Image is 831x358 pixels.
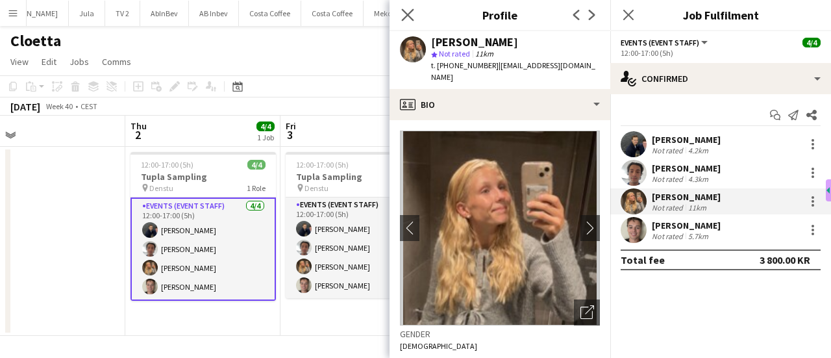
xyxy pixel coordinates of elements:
[81,101,97,111] div: CEST
[140,1,189,26] button: AbInBev
[652,220,721,231] div: [PERSON_NAME]
[130,198,276,301] app-card-role: Events (Event Staff)4/412:00-17:00 (5h)[PERSON_NAME][PERSON_NAME][PERSON_NAME][PERSON_NAME]
[400,341,477,351] span: [DEMOGRAPHIC_DATA]
[286,198,431,298] app-card-role: Events (Event Staff)4/412:00-17:00 (5h)[PERSON_NAME][PERSON_NAME][PERSON_NAME][PERSON_NAME]
[621,38,710,47] button: Events (Event Staff)
[390,6,610,23] h3: Profile
[390,89,610,120] div: Bio
[621,38,699,47] span: Events (Event Staff)
[286,120,296,132] span: Fri
[256,121,275,131] span: 4/4
[686,174,711,184] div: 4.3km
[257,133,274,142] div: 1 Job
[36,53,62,70] a: Edit
[652,134,721,146] div: [PERSON_NAME]
[652,191,721,203] div: [PERSON_NAME]
[141,160,193,170] span: 12:00-17:00 (5h)
[130,152,276,301] app-job-card: 12:00-17:00 (5h)4/4Tupla Sampling Denstu1 RoleEvents (Event Staff)4/412:00-17:00 (5h)[PERSON_NAME...
[247,183,266,193] span: 1 Role
[431,60,499,70] span: t. [PHONE_NUMBER]
[10,31,61,51] h1: Cloetta
[69,56,89,68] span: Jobs
[652,162,721,174] div: [PERSON_NAME]
[652,146,686,155] div: Not rated
[286,171,431,183] h3: Tupla Sampling
[610,63,831,94] div: Confirmed
[296,160,349,170] span: 12:00-17:00 (5h)
[652,174,686,184] div: Not rated
[69,1,105,26] button: Jula
[239,1,301,26] button: Costa Coffee
[64,53,94,70] a: Jobs
[652,231,686,241] div: Not rated
[574,300,600,326] div: Open photos pop-in
[364,1,427,26] button: Mekonomen
[189,1,239,26] button: AB Inbev
[686,231,711,241] div: 5.7km
[431,36,518,48] div: [PERSON_NAME]
[10,100,40,113] div: [DATE]
[610,6,831,23] h3: Job Fulfilment
[43,101,75,111] span: Week 40
[439,49,470,58] span: Not rated
[473,49,496,58] span: 11km
[301,1,364,26] button: Costa Coffee
[802,38,821,47] span: 4/4
[10,56,29,68] span: View
[400,328,600,340] h3: Gender
[652,203,686,212] div: Not rated
[102,56,131,68] span: Comms
[304,183,329,193] span: Denstu
[130,171,276,183] h3: Tupla Sampling
[621,253,665,266] div: Total fee
[247,160,266,170] span: 4/4
[621,48,821,58] div: 12:00-17:00 (5h)
[686,203,709,212] div: 11km
[149,183,173,193] span: Denstu
[760,253,810,266] div: 3 800.00 KR
[129,127,147,142] span: 2
[42,56,56,68] span: Edit
[284,127,296,142] span: 3
[130,120,147,132] span: Thu
[431,60,595,82] span: | [EMAIL_ADDRESS][DOMAIN_NAME]
[686,146,711,155] div: 4.2km
[400,131,600,326] img: Crew avatar or photo
[105,1,140,26] button: TV 2
[97,53,136,70] a: Comms
[5,53,34,70] a: View
[286,152,431,298] app-job-card: 12:00-17:00 (5h)4/4Tupla Sampling Denstu1 RoleEvents (Event Staff)4/412:00-17:00 (5h)[PERSON_NAME...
